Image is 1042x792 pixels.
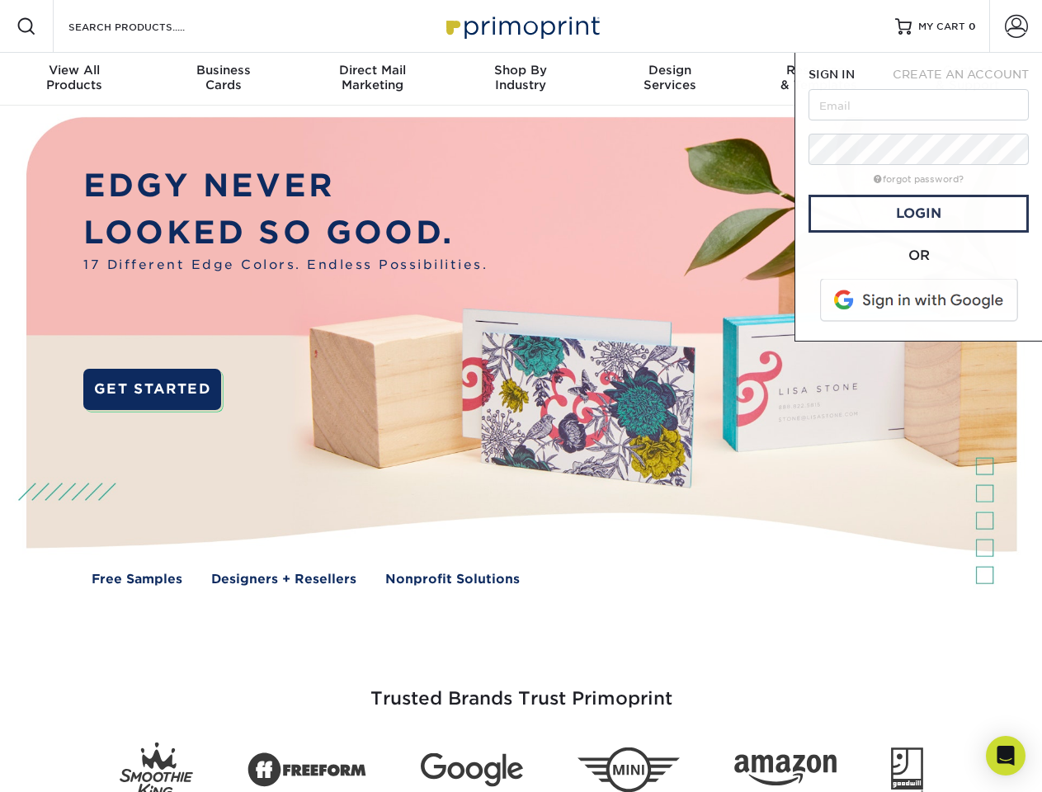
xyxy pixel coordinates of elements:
[891,747,923,792] img: Goodwill
[986,736,1025,775] div: Open Intercom Messenger
[969,21,976,32] span: 0
[439,8,604,44] img: Primoprint
[67,16,228,36] input: SEARCH PRODUCTS.....
[446,63,595,78] span: Shop By
[211,570,356,589] a: Designers + Resellers
[149,63,297,78] span: Business
[83,369,221,410] a: GET STARTED
[298,53,446,106] a: Direct MailMarketing
[874,174,964,185] a: forgot password?
[39,648,1004,729] h3: Trusted Brands Trust Primoprint
[446,53,595,106] a: Shop ByIndustry
[596,53,744,106] a: DesignServices
[734,755,837,786] img: Amazon
[385,570,520,589] a: Nonprofit Solutions
[298,63,446,78] span: Direct Mail
[596,63,744,92] div: Services
[149,53,297,106] a: BusinessCards
[809,246,1029,266] div: OR
[918,20,965,34] span: MY CART
[809,68,855,81] span: SIGN IN
[298,63,446,92] div: Marketing
[4,742,140,786] iframe: Google Customer Reviews
[92,570,182,589] a: Free Samples
[83,210,488,257] p: LOOKED SO GOOD.
[83,163,488,210] p: EDGY NEVER
[421,753,523,787] img: Google
[744,63,893,92] div: & Templates
[744,53,893,106] a: Resources& Templates
[149,63,297,92] div: Cards
[809,89,1029,120] input: Email
[83,256,488,275] span: 17 Different Edge Colors. Endless Possibilities.
[893,68,1029,81] span: CREATE AN ACCOUNT
[596,63,744,78] span: Design
[809,195,1029,233] a: Login
[744,63,893,78] span: Resources
[446,63,595,92] div: Industry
